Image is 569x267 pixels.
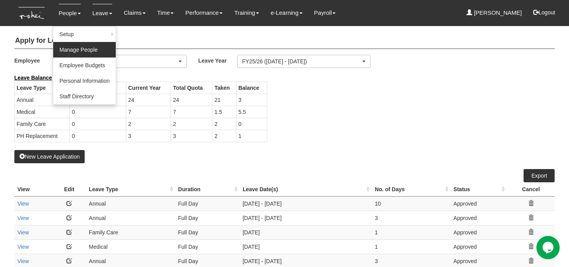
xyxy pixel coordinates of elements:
[171,82,212,94] th: Total Quota
[124,4,146,22] a: Claims
[70,130,126,142] td: 0
[507,182,555,197] th: Cancel
[58,58,177,65] div: [PERSON_NAME]
[240,196,372,211] td: [DATE] - [DATE]
[451,182,507,197] th: Status : activate to sort column ascending
[14,130,70,142] td: PH Replacement
[53,58,116,73] a: Employee Budgets
[212,130,236,142] td: 2
[212,82,236,94] th: Taken
[171,94,212,106] td: 24
[240,239,372,254] td: [DATE]
[70,118,126,130] td: 0
[86,225,175,239] td: Family Care
[175,196,240,211] td: Full Day
[171,106,212,118] td: 7
[212,106,236,118] td: 1.5
[175,182,240,197] th: Duration : activate to sort column ascending
[14,150,85,163] button: New Leave Application
[14,33,555,49] h4: Apply for Leave
[86,182,175,197] th: Leave Type : activate to sort column ascending
[237,55,371,68] button: FY25/26 ([DATE] - [DATE])
[53,26,116,42] a: Setup
[53,42,116,58] a: Manage People
[86,196,175,211] td: Annual
[236,106,267,118] td: 5.5
[372,196,451,211] td: 10
[17,201,29,207] a: View
[175,225,240,239] td: Full Day
[372,182,451,197] th: No. of Days : activate to sort column ascending
[14,106,70,118] td: Medical
[70,106,126,118] td: 0
[53,89,116,104] a: Staff Directory
[372,239,451,254] td: 1
[14,94,70,106] td: Annual
[451,239,507,254] td: Approved
[126,82,171,94] th: Current Year
[372,225,451,239] td: 1
[171,118,212,130] td: 2
[234,4,259,22] a: Training
[372,211,451,225] td: 3
[14,182,53,197] th: View
[212,118,236,130] td: 2
[236,130,267,142] td: 1
[157,4,174,22] a: Time
[14,55,53,66] label: Employee
[236,82,267,94] th: Balance
[466,4,522,22] a: [PERSON_NAME]
[126,94,171,106] td: 24
[126,106,171,118] td: 7
[240,225,372,239] td: [DATE]
[240,211,372,225] td: [DATE] - [DATE]
[185,4,223,22] a: Performance
[240,182,372,197] th: Leave Date(s) : activate to sort column ascending
[451,211,507,225] td: Approved
[17,258,29,264] a: View
[271,4,303,22] a: e-Learning
[59,4,81,22] a: People
[524,169,555,182] a: Export
[314,4,336,22] a: Payroll
[53,55,187,68] button: [PERSON_NAME]
[53,182,86,197] th: Edit
[451,225,507,239] td: Approved
[14,82,70,94] th: Leave Type
[126,118,171,130] td: 2
[14,118,70,130] td: Family Care
[451,196,507,211] td: Approved
[14,75,52,81] b: Leave Balance
[17,244,29,250] a: View
[198,55,237,66] label: Leave Year
[53,73,116,89] a: Personal Information
[528,3,561,22] button: Logout
[175,211,240,225] td: Full Day
[86,239,175,254] td: Medical
[17,229,29,236] a: View
[126,130,171,142] td: 3
[236,118,267,130] td: 0
[236,94,267,106] td: 3
[171,130,212,142] td: 3
[86,211,175,225] td: Annual
[242,58,361,65] div: FY25/26 ([DATE] - [DATE])
[536,236,561,259] iframe: chat widget
[175,239,240,254] td: Full Day
[17,215,29,221] a: View
[212,94,236,106] td: 21
[92,4,112,22] a: Leave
